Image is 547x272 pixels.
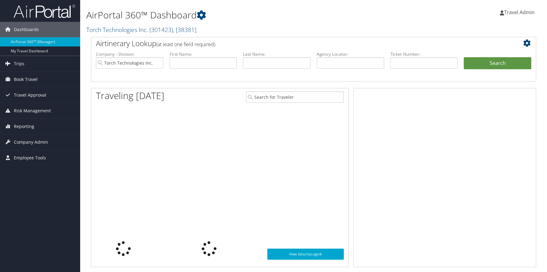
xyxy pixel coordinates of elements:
label: Last Name: [243,51,311,57]
img: airportal-logo.png [14,4,75,18]
a: Travel Admin [500,3,541,22]
a: Torch Technologies Inc. [86,26,196,34]
h2: Airtinerary Lookup [96,38,494,49]
span: (at least one field required) [156,41,215,48]
label: Company - Division: [96,51,163,57]
span: Dashboards [14,22,39,37]
label: First Name: [170,51,237,57]
h1: Traveling [DATE] [96,89,164,102]
label: Ticket Number: [390,51,458,57]
h1: AirPortal 360™ Dashboard [86,9,389,22]
label: Agency Locator: [317,51,384,57]
span: Reporting [14,119,34,134]
span: Travel Admin [504,9,535,16]
a: View SecurityLogic® [267,249,344,260]
span: Trips [14,56,24,71]
span: Company Admin [14,134,48,150]
span: Risk Management [14,103,51,118]
span: , [ 38381 ] [173,26,196,34]
button: Search [464,57,531,70]
input: Search for Traveler [246,91,344,103]
span: Book Travel [14,72,38,87]
span: Employee Tools [14,150,46,166]
span: ( 301423 ) [150,26,173,34]
span: Travel Approval [14,87,46,103]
